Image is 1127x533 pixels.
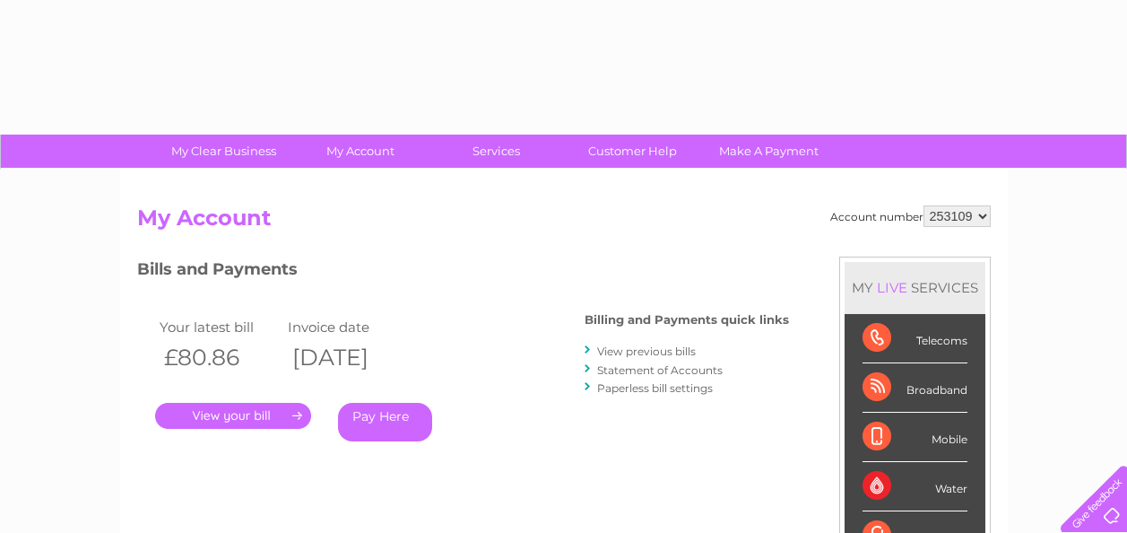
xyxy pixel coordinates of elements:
h4: Billing and Payments quick links [585,313,789,327]
a: View previous bills [597,345,696,358]
a: Statement of Accounts [597,363,723,377]
div: Water [863,462,967,511]
a: Pay Here [338,403,432,441]
div: Telecoms [863,314,967,363]
a: My Account [286,135,434,168]
a: Paperless bill settings [597,381,713,395]
div: MY SERVICES [845,262,985,313]
h2: My Account [137,205,991,240]
div: Broadband [863,363,967,413]
a: Customer Help [559,135,707,168]
a: Make A Payment [695,135,843,168]
td: Your latest bill [155,315,284,339]
a: . [155,403,311,429]
th: £80.86 [155,339,284,376]
div: Mobile [863,413,967,462]
h3: Bills and Payments [137,257,789,288]
a: My Clear Business [150,135,298,168]
th: [DATE] [283,339,412,376]
div: Account number [830,205,991,227]
div: LIVE [873,279,911,296]
a: Services [422,135,570,168]
td: Invoice date [283,315,412,339]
